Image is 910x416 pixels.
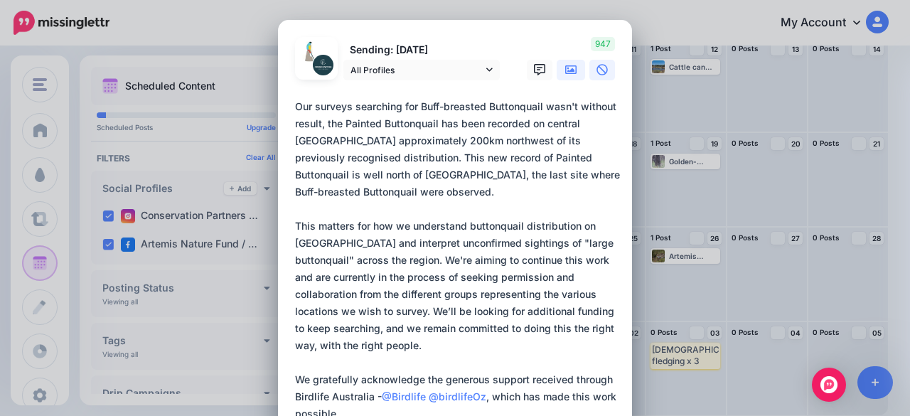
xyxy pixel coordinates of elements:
[343,42,500,58] p: Sending: [DATE]
[350,63,483,78] span: All Profiles
[812,368,846,402] div: Open Intercom Messenger
[343,60,500,80] a: All Profiles
[313,55,333,75] img: 361550084_1340046700225934_5514933087078032239_n-bsa138907.jpg
[591,37,615,51] span: 947
[299,41,320,62] img: 307959510_198129989247551_3584014126259948268_n-bsa138906.jpg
